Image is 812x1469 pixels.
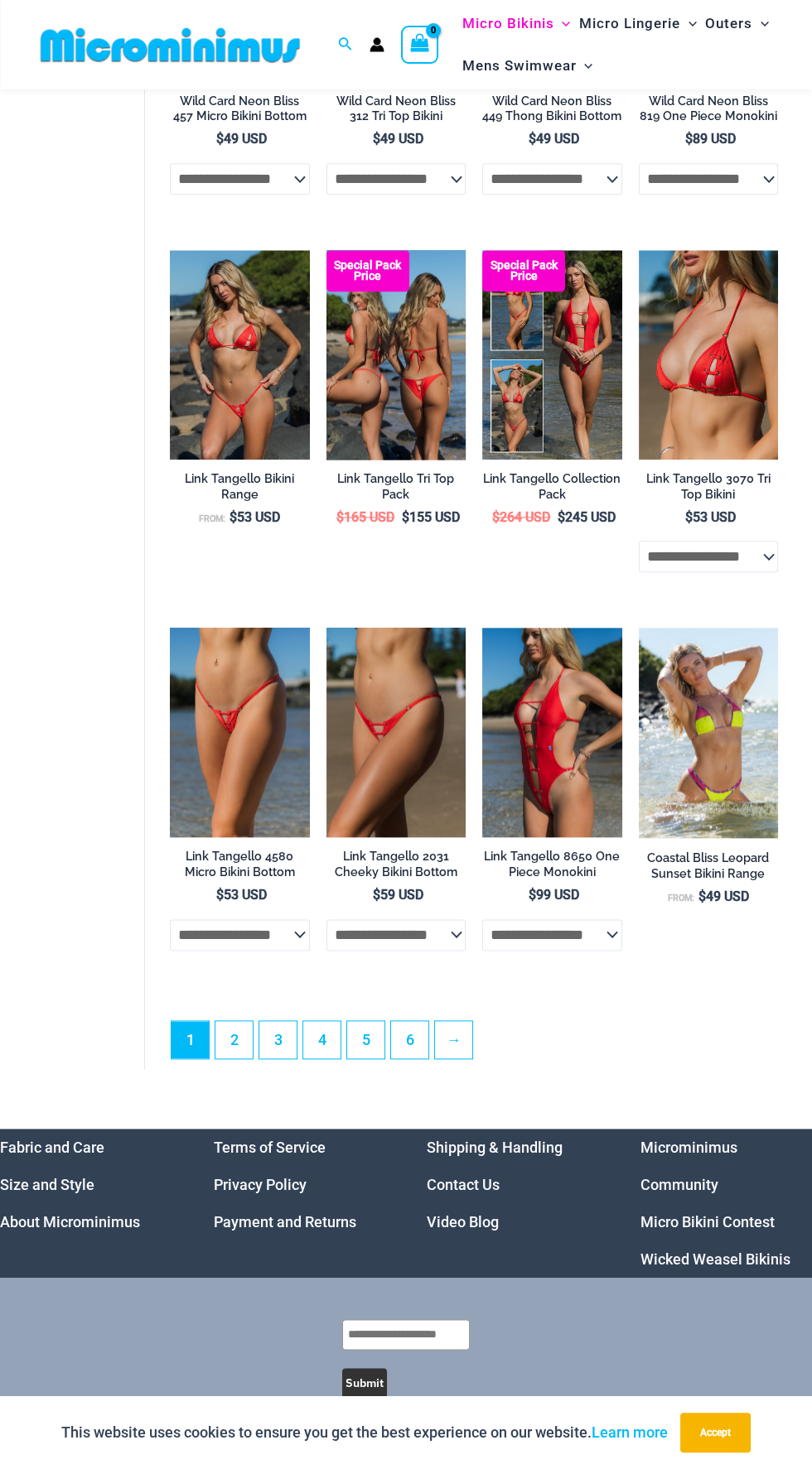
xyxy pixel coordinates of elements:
span: $ [373,131,380,147]
h2: Coastal Bliss Leopard Sunset Bikini Range [639,850,779,881]
bdi: 245 USD [558,509,616,525]
a: Link Tangello 8650 One Piece Monokini 11Link Tangello 8650 One Piece Monokini 12Link Tangello 865... [482,628,622,837]
span: $ [216,887,224,903]
a: Page 2 [215,1021,253,1058]
span: From: [199,513,225,524]
a: Page 6 [391,1021,428,1058]
span: Page 1 [172,1021,209,1058]
img: Coastal Bliss Leopard Sunset 3171 Tri Top 4371 Thong Bikini 06 [639,628,779,838]
bdi: 89 USD [685,131,736,147]
span: $ [558,509,565,525]
span: Menu Toggle [680,2,697,45]
p: This website uses cookies to ensure you get the best experience on our website. [61,1420,668,1445]
button: Submit [342,1368,387,1398]
a: Payment and Returns [214,1213,356,1231]
span: $ [216,131,224,147]
bdi: 53 USD [685,509,736,525]
a: Video Blog [427,1213,499,1231]
a: Learn more [592,1423,668,1441]
a: Link Tangello 4580 Micro Bikini Bottom [170,849,310,886]
img: MM SHOP LOGO FLAT [34,26,307,64]
a: Search icon link [338,35,353,55]
a: Coastal Bliss Leopard Sunset 3171 Tri Top 4371 Thong Bikini 06Coastal Bliss Leopard Sunset 3171 T... [639,628,779,838]
bdi: 155 USD [402,509,460,525]
nav: Menu [427,1129,599,1240]
a: Coastal Bliss Leopard Sunset Bikini Range [639,850,779,888]
a: → [435,1021,472,1058]
span: $ [336,509,344,525]
span: Micro Bikinis [462,2,553,45]
a: Shipping & Handling [427,1139,563,1156]
h2: Wild Card Neon Bliss 819 One Piece Monokini [639,94,779,124]
a: Account icon link [370,37,384,52]
img: Bikini Pack B [326,250,466,460]
h2: Link Tangello 4580 Micro Bikini Bottom [170,849,310,879]
span: Mens Swimwear [462,45,576,87]
bdi: 49 USD [698,889,749,904]
h2: Wild Card Neon Bliss 312 Tri Top Bikini [326,94,466,124]
a: Micro LingerieMenu ToggleMenu Toggle [575,2,701,45]
span: From: [668,893,694,903]
span: $ [230,509,237,525]
a: Page 4 [303,1021,341,1058]
a: Link Tangello Tri Top Pack [326,471,466,508]
img: Collection Pack [482,250,622,460]
span: Micro Lingerie [579,2,680,45]
a: OutersMenu ToggleMenu Toggle [701,2,773,45]
bdi: 264 USD [492,509,550,525]
span: $ [373,887,380,903]
span: $ [402,509,409,525]
a: Link Tangello Collection Pack [482,471,622,508]
h2: Link Tangello Bikini Range [170,471,310,502]
a: Micro BikinisMenu ToggleMenu Toggle [457,2,574,45]
img: Link Tangello 2031 Cheeky 01 [326,628,466,837]
span: Menu Toggle [553,2,570,45]
a: Link Tangello 2031 Cheeky 01Link Tangello 2031 Cheeky 02Link Tangello 2031 Cheeky 02 [326,628,466,837]
a: Micro Bikini Contest [640,1213,775,1231]
bdi: 53 USD [216,887,267,903]
a: Mens SwimwearMenu ToggleMenu Toggle [457,45,597,87]
h2: Link Tangello 8650 One Piece Monokini [482,849,622,879]
a: Privacy Policy [214,1176,307,1193]
span: $ [529,131,536,147]
a: Page 3 [259,1021,297,1058]
bdi: 49 USD [373,131,423,147]
bdi: 49 USD [529,131,579,147]
nav: Product Pagination [170,1020,778,1068]
img: Link Tangello 3070 Tri Top 4580 Micro 01 [170,250,310,460]
a: Wild Card Neon Bliss 819 One Piece Monokini [639,94,779,131]
a: Link Tangello 3070 Tri Top Bikini [639,471,779,508]
a: Contact Us [427,1176,500,1193]
bdi: 165 USD [336,509,394,525]
a: Page 5 [347,1021,384,1058]
a: Terms of Service [214,1139,326,1156]
a: Wild Card Neon Bliss 457 Micro Bikini Bottom [170,94,310,131]
aside: Footer Widget 3 [427,1129,599,1240]
a: Wild Card Neon Bliss 449 Thong Bikini Bottom [482,94,622,131]
h2: Link Tangello Tri Top Pack [326,471,466,502]
span: $ [685,131,693,147]
a: Link Tangello Bikini Range [170,471,310,508]
nav: Menu [214,1129,386,1240]
a: Collection Pack Collection Pack BCollection Pack B [482,250,622,460]
a: Link Tangello 4580 Micro 01Link Tangello 4580 Micro 02Link Tangello 4580 Micro 02 [170,628,310,837]
img: Link Tangello 8650 One Piece Monokini 11 [482,628,622,837]
bdi: 53 USD [230,509,280,525]
img: Link Tangello 3070 Tri Top 01 [639,250,779,460]
h2: Wild Card Neon Bliss 457 Micro Bikini Bottom [170,94,310,124]
a: Link Tangello 2031 Cheeky Bikini Bottom [326,849,466,886]
a: Microminimus Community [640,1139,737,1193]
a: Wicked Weasel Bikinis [640,1250,790,1268]
a: Bikini Pack Bikini Pack BBikini Pack B [326,250,466,460]
bdi: 99 USD [529,887,579,903]
h2: Wild Card Neon Bliss 449 Thong Bikini Bottom [482,94,622,124]
span: $ [698,889,706,904]
b: Special Pack Price [482,260,565,282]
img: Link Tangello 4580 Micro 01 [170,628,310,837]
button: Accept [680,1413,751,1452]
bdi: 49 USD [216,131,267,147]
span: $ [492,509,500,525]
span: Outers [705,2,752,45]
h2: Link Tangello 2031 Cheeky Bikini Bottom [326,849,466,879]
bdi: 59 USD [373,887,423,903]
